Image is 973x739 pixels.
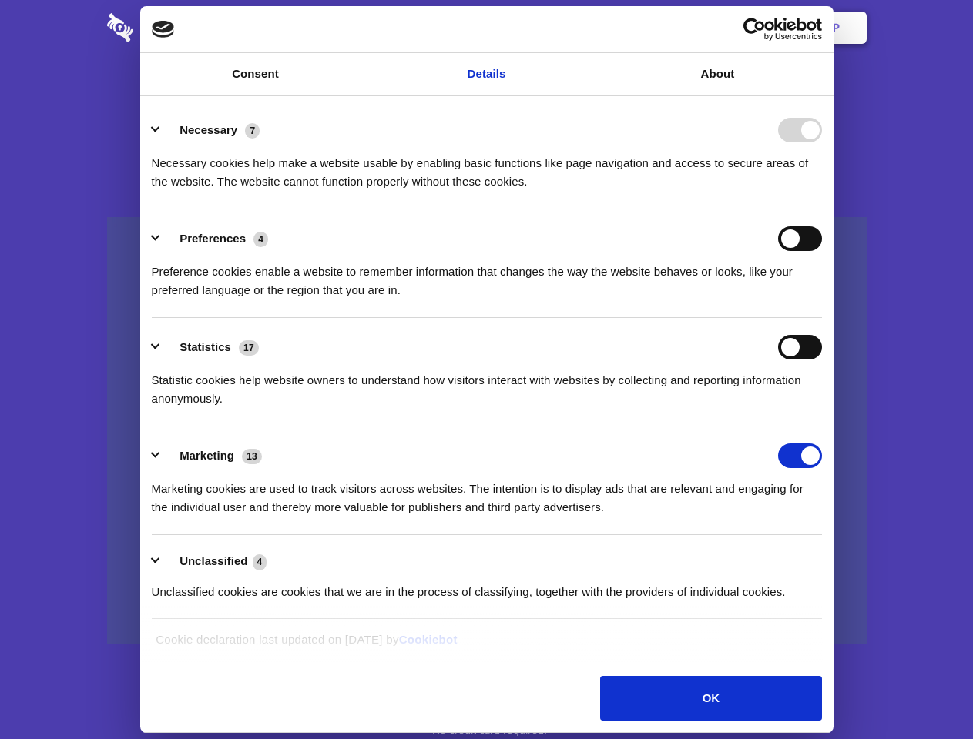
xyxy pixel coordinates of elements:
span: 4 [253,232,268,247]
a: Contact [625,4,696,52]
a: Consent [140,53,371,95]
div: Cookie declaration last updated on [DATE] by [144,630,829,660]
button: OK [600,676,821,721]
label: Statistics [180,340,231,353]
span: 17 [239,340,259,356]
img: logo-wordmark-white-trans-d4663122ce5f474addd5e946df7df03e33cb6a1c49d2221995e7729f52c070b2.svg [107,13,239,42]
div: Unclassified cookies are cookies that we are in the process of classifying, together with the pro... [152,571,822,601]
div: Marketing cookies are used to track visitors across websites. The intention is to display ads tha... [152,468,822,517]
iframe: Drift Widget Chat Controller [896,662,955,721]
span: 4 [253,554,267,570]
button: Unclassified (4) [152,552,277,571]
label: Preferences [180,232,246,245]
div: Necessary cookies help make a website usable by enabling basic functions like page navigation and... [152,142,822,191]
label: Marketing [180,449,234,462]
h1: Eliminate Slack Data Loss. [107,69,867,125]
a: Login [699,4,766,52]
button: Preferences (4) [152,226,278,251]
a: Pricing [452,4,519,52]
a: Cookiebot [399,633,458,646]
img: logo [152,21,175,38]
a: Details [371,53,602,95]
span: 7 [245,123,260,139]
a: Wistia video thumbnail [107,217,867,644]
label: Necessary [180,123,237,136]
div: Preference cookies enable a website to remember information that changes the way the website beha... [152,251,822,299]
button: Statistics (17) [152,335,269,359]
a: About [602,53,834,95]
a: Usercentrics Cookiebot - opens in a new window [687,18,822,41]
button: Necessary (7) [152,118,270,142]
span: 13 [242,449,262,464]
h4: Auto-redaction of sensitive data, encrypted data sharing and self-destructing private chats. Shar... [107,140,867,191]
button: Marketing (13) [152,443,272,468]
div: Statistic cookies help website owners to understand how visitors interact with websites by collec... [152,359,822,408]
